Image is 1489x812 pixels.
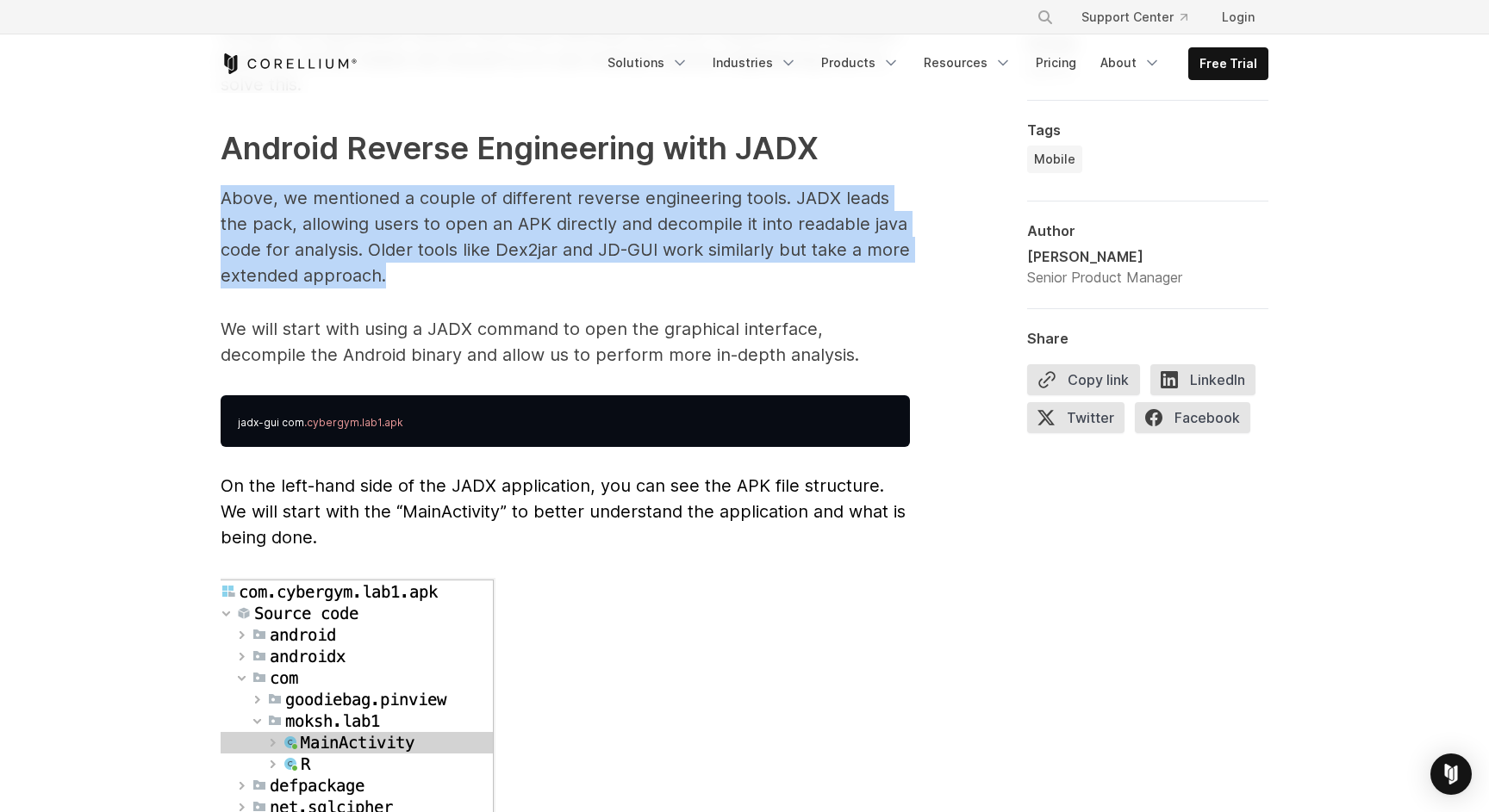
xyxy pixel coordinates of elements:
[1027,246,1182,267] div: [PERSON_NAME]
[1027,146,1082,173] a: Mobile
[1027,364,1140,395] button: Copy link
[811,47,910,78] a: Products
[1068,2,1201,33] a: Support Center
[1027,402,1125,433] span: Twitter
[1027,222,1268,239] div: Author
[1430,753,1472,795] div: Open Intercom Messenger
[1025,47,1087,78] a: Pricing
[304,416,403,429] span: .cybergym.lab1.apk
[1016,2,1268,33] div: Navigation Menu
[238,416,304,429] span: jadx-gui com
[1027,267,1182,288] div: Senior Product Manager
[1150,364,1266,402] a: LinkedIn
[1189,48,1268,79] a: Free Trial
[221,185,910,288] p: Above, we mentioned a couple of different reverse engineering tools. JADX leads the pack, allowin...
[1135,402,1261,440] a: Facebook
[1027,330,1268,347] div: Share
[221,475,906,548] span: On the left-hand side of the JADX application, you can see the APK file structure. We will start ...
[1034,151,1075,168] span: Mobile
[913,47,1022,78] a: Resources
[221,53,358,74] a: Corellium Home
[597,47,1268,80] div: Navigation Menu
[1208,2,1268,33] a: Login
[1027,121,1268,139] div: Tags
[702,47,807,78] a: Industries
[221,129,819,167] strong: Android Reverse Engineering with JADX
[1027,402,1135,440] a: Twitter
[221,316,910,368] p: We will start with using a JADX command to open the graphical interface, decompile the Android bi...
[1150,364,1255,395] span: LinkedIn
[1135,402,1250,433] span: Facebook
[1090,47,1171,78] a: About
[597,47,699,78] a: Solutions
[1030,2,1061,33] button: Search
